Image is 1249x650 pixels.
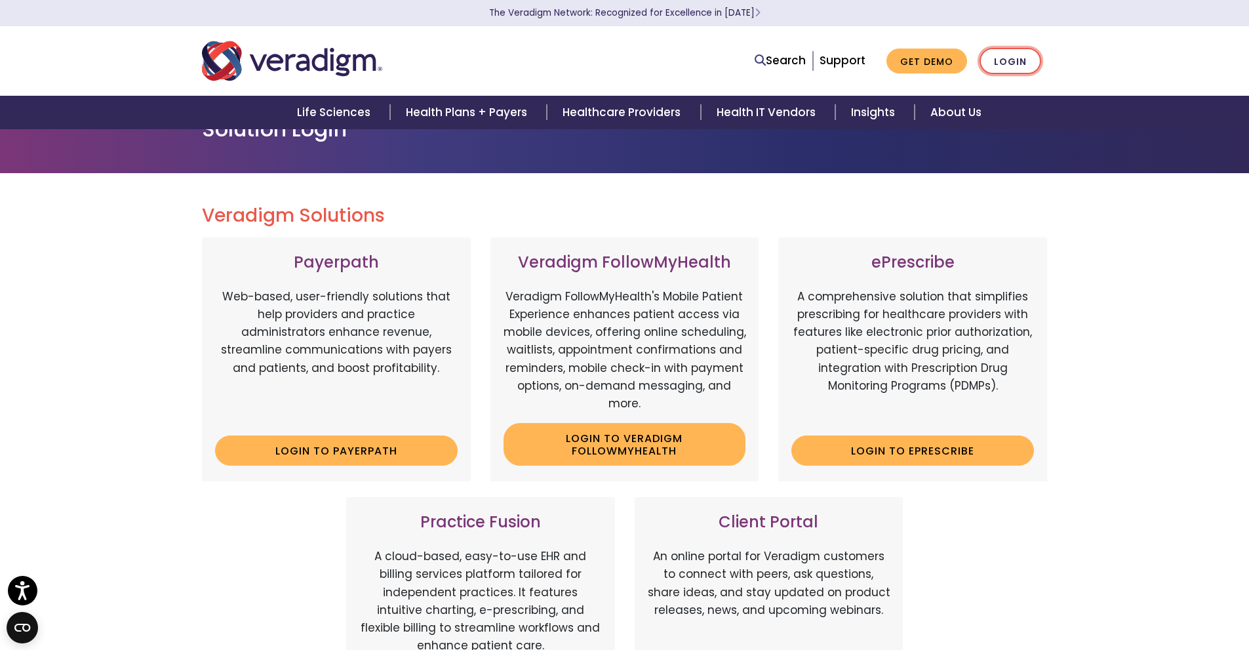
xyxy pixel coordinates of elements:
a: About Us [915,96,997,129]
button: Open CMP widget [7,612,38,643]
p: A comprehensive solution that simplifies prescribing for healthcare providers with features like ... [791,288,1034,426]
a: Login [980,48,1041,75]
h3: Payerpath [215,253,458,272]
span: Learn More [755,7,761,19]
h2: Veradigm Solutions [202,205,1048,227]
h3: Veradigm FollowMyHealth [504,253,746,272]
a: Login to Veradigm FollowMyHealth [504,423,746,466]
a: Health Plans + Payers [390,96,547,129]
a: Search [755,52,806,70]
a: Life Sciences [281,96,390,129]
a: The Veradigm Network: Recognized for Excellence in [DATE]Learn More [489,7,761,19]
a: Login to ePrescribe [791,436,1034,466]
a: Insights [835,96,915,129]
a: Login to Payerpath [215,436,458,466]
a: Support [820,52,865,68]
p: Web-based, user-friendly solutions that help providers and practice administrators enhance revenu... [215,288,458,426]
a: Get Demo [886,49,967,74]
a: Health IT Vendors [701,96,835,129]
h3: ePrescribe [791,253,1034,272]
h3: Client Portal [648,513,890,532]
h1: Solution Login [202,117,1048,142]
p: Veradigm FollowMyHealth's Mobile Patient Experience enhances patient access via mobile devices, o... [504,288,746,413]
img: Veradigm logo [202,39,382,83]
a: Healthcare Providers [547,96,700,129]
h3: Practice Fusion [359,513,602,532]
